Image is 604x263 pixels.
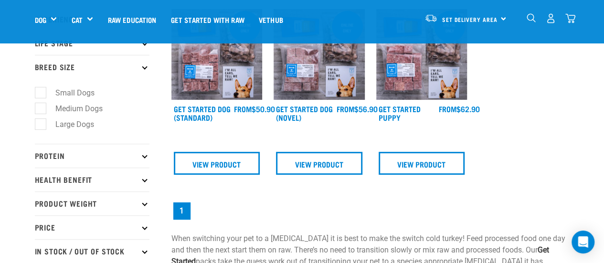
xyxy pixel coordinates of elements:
[174,152,260,175] a: View Product
[35,144,149,168] p: Protein
[234,105,275,113] div: $50.90
[234,106,252,111] span: FROM
[276,106,333,119] a: Get Started Dog (Novel)
[439,106,456,111] span: FROM
[527,13,536,22] img: home-icon-1@2x.png
[35,215,149,239] p: Price
[274,9,365,100] img: NSP Dog Novel Update
[379,152,465,175] a: View Product
[276,152,362,175] a: View Product
[442,18,498,21] span: Set Delivery Area
[439,105,480,113] div: $62.90
[100,0,163,39] a: Raw Education
[171,9,263,100] img: NSP Dog Standard Update
[173,202,191,220] a: Page 1
[40,103,106,115] label: Medium Dogs
[35,239,149,263] p: In Stock / Out Of Stock
[565,13,575,23] img: home-icon@2x.png
[336,106,354,111] span: FROM
[171,200,570,221] nav: pagination
[572,231,594,253] div: Open Intercom Messenger
[252,0,290,39] a: Vethub
[174,106,231,119] a: Get Started Dog (Standard)
[40,87,98,99] label: Small Dogs
[424,14,437,22] img: van-moving.png
[379,106,421,119] a: Get Started Puppy
[376,9,467,100] img: NPS Puppy Update
[546,13,556,23] img: user.png
[35,55,149,79] p: Breed Size
[164,0,252,39] a: Get started with Raw
[35,191,149,215] p: Product Weight
[40,118,98,130] label: Large Dogs
[336,105,377,113] div: $56.90
[35,14,46,25] a: Dog
[35,168,149,191] p: Health Benefit
[71,14,82,25] a: Cat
